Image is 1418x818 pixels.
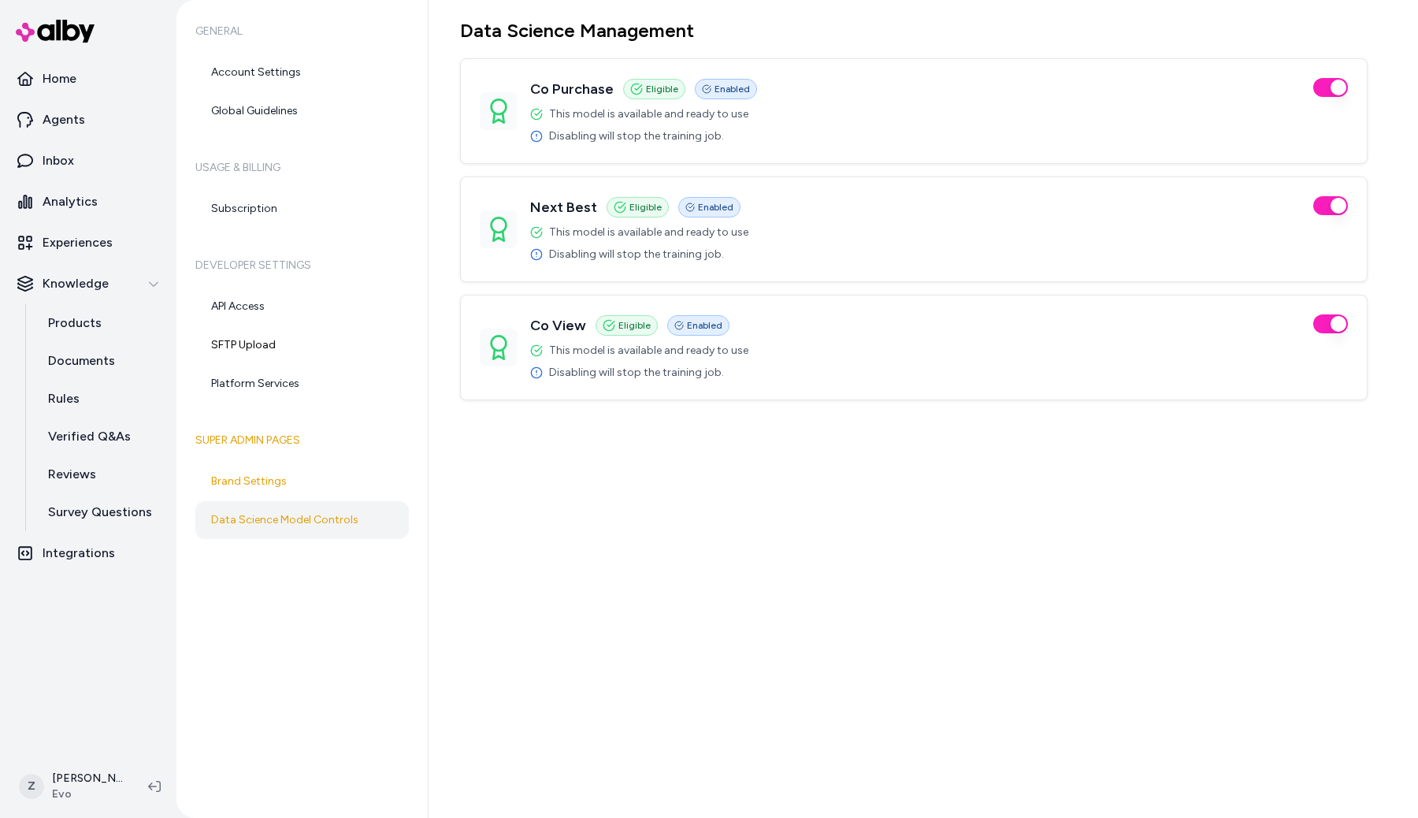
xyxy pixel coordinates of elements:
span: Eligible [618,319,651,332]
h3: Co Purchase [530,78,614,100]
span: Eligible [629,201,662,214]
span: Evo [52,786,123,802]
span: This model is available and ready to use [549,106,748,122]
span: Enabled [715,83,750,95]
p: Integrations [43,544,115,563]
span: Disabling will stop the training job. [549,247,724,262]
span: Enabled [698,201,733,214]
p: Analytics [43,192,98,211]
p: Knowledge [43,274,109,293]
h6: Usage & Billing [195,146,409,190]
a: Data Science Model Controls [195,501,409,539]
h6: Super Admin Pages [195,418,409,463]
a: Account Settings [195,54,409,91]
a: Agents [6,101,170,139]
a: Survey Questions [32,493,170,531]
a: Analytics [6,183,170,221]
p: Documents [48,351,115,370]
button: Z[PERSON_NAME]Evo [9,761,135,812]
a: Platform Services [195,365,409,403]
p: [PERSON_NAME] [52,771,123,786]
a: Inbox [6,142,170,180]
p: Reviews [48,465,96,484]
span: This model is available and ready to use [549,343,748,359]
a: SFTP Upload [195,326,409,364]
span: This model is available and ready to use [549,225,748,240]
h3: Next Best [530,196,597,218]
a: API Access [195,288,409,325]
span: Enabled [687,319,722,332]
img: alby Logo [16,20,95,43]
p: Inbox [43,151,74,170]
span: Eligible [646,83,678,95]
a: Experiences [6,224,170,262]
p: Verified Q&As [48,427,131,446]
a: Products [32,304,170,342]
a: Home [6,60,170,98]
h6: Developer Settings [195,244,409,288]
span: Disabling will stop the training job. [549,365,724,381]
span: Z [19,774,44,799]
a: Verified Q&As [32,418,170,455]
a: Reviews [32,455,170,493]
a: Subscription [195,190,409,228]
p: Survey Questions [48,503,152,522]
p: Agents [43,110,85,129]
button: Knowledge [6,265,170,303]
h1: Data Science Management [460,19,1368,43]
p: Experiences [43,233,113,252]
a: Integrations [6,534,170,572]
p: Home [43,69,76,88]
a: Rules [32,380,170,418]
a: Documents [32,342,170,380]
a: Global Guidelines [195,92,409,130]
p: Products [48,314,102,333]
a: Brand Settings [195,463,409,500]
h6: General [195,9,409,54]
h3: Co View [530,314,586,336]
p: Rules [48,389,80,408]
span: Disabling will stop the training job. [549,128,724,144]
